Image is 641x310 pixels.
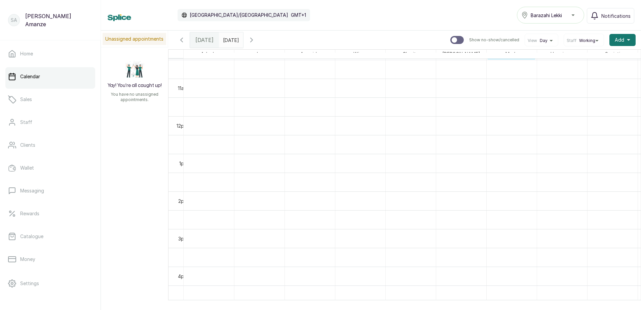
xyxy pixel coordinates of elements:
[587,8,634,24] button: Notifications
[190,12,288,18] p: [GEOGRAPHIC_DATA]/[GEOGRAPHIC_DATA]
[20,280,39,287] p: Settings
[352,50,369,58] span: Wizzy
[177,273,189,280] div: 4pm
[549,50,575,58] span: Happiness
[504,50,519,58] span: Made
[20,50,33,57] p: Home
[5,90,95,109] a: Sales
[177,197,189,205] div: 2pm
[299,50,321,58] span: Ayomide
[103,33,166,45] p: Unassigned appointments
[567,38,601,43] button: StaffWorking
[20,187,44,194] p: Messaging
[604,50,621,58] span: Suciati
[177,85,189,92] div: 11am
[5,181,95,200] a: Messaging
[105,92,164,102] p: You have no unassigned appointments.
[5,136,95,154] a: Clients
[528,38,537,43] span: View
[178,160,189,167] div: 1pm
[615,37,624,43] span: Add
[25,12,92,28] p: [PERSON_NAME] Amanze
[5,250,95,269] a: Money
[567,38,576,43] span: Staff
[401,50,420,58] span: Charity
[20,96,32,103] p: Sales
[5,67,95,86] a: Calendar
[601,12,631,19] span: Notifications
[291,12,306,18] p: GMT+1
[177,235,189,242] div: 3pm
[5,274,95,293] a: Settings
[5,44,95,63] a: Home
[20,73,40,80] p: Calendar
[609,34,636,46] button: Add
[108,82,162,89] h2: Yay! You’re all caught up!
[20,142,35,148] p: Clients
[540,38,548,43] span: Day
[517,7,584,24] button: Barazahi Lekki
[528,38,555,43] button: ViewDay
[579,38,595,43] span: Working
[441,50,482,58] span: [PERSON_NAME]
[190,32,219,48] div: [DATE]
[195,36,214,44] span: [DATE]
[20,233,43,240] p: Catalogue
[5,204,95,223] a: Rewards
[11,17,17,24] p: SA
[531,12,562,19] span: Barazahi Lekki
[20,119,32,126] p: Staff
[20,165,34,171] p: Wallet
[199,50,218,58] span: Adeola
[469,37,519,43] p: Show no-show/cancelled
[175,122,189,129] div: 12pm
[254,50,265,58] span: Joy
[5,159,95,177] a: Wallet
[20,210,39,217] p: Rewards
[20,256,35,263] p: Money
[5,113,95,132] a: Staff
[5,227,95,246] a: Catalogue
